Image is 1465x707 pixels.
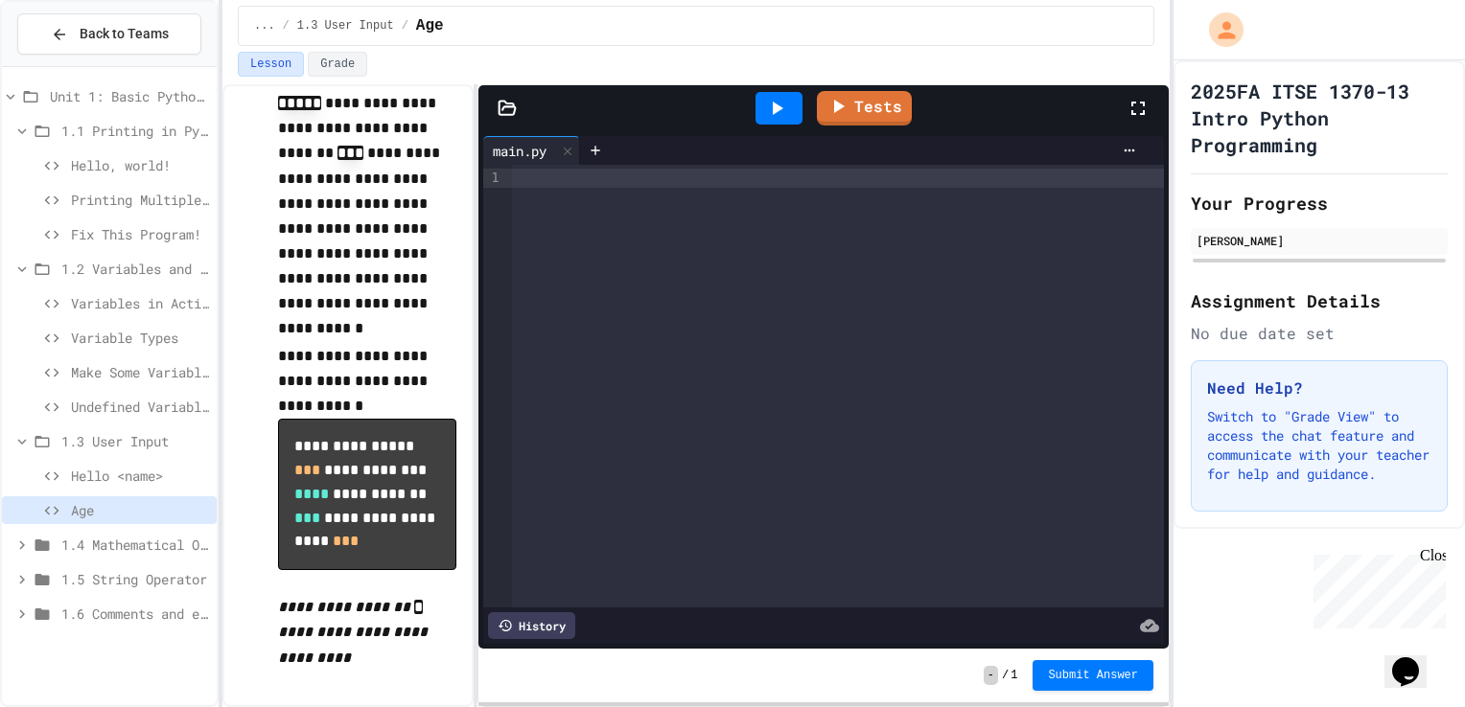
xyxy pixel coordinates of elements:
[1306,547,1446,628] iframe: chat widget
[488,612,575,639] div: History
[71,362,209,382] span: Make Some Variables!
[61,121,209,141] span: 1.1 Printing in Python
[283,18,290,34] span: /
[308,52,367,77] button: Grade
[1191,287,1448,314] h2: Assignment Details
[71,293,209,313] span: Variables in Action
[71,328,209,348] span: Variable Types
[1011,668,1017,683] span: 1
[61,535,209,555] span: 1.4 Mathematical Operators
[17,13,201,55] button: Back to Teams
[984,666,998,685] span: -
[238,52,304,77] button: Lesson
[50,86,209,106] span: Unit 1: Basic Python and Console Interaction
[1197,232,1442,249] div: [PERSON_NAME]
[61,431,209,451] span: 1.3 User Input
[71,155,209,175] span: Hello, world!
[1002,668,1009,683] span: /
[71,397,209,417] span: Undefined Variables
[1191,322,1448,345] div: No due date set
[483,169,502,188] div: 1
[402,18,408,34] span: /
[1191,78,1448,158] h1: 2025FA ITSE 1370-13 Intro Python Programming
[1033,660,1153,691] button: Submit Answer
[483,136,580,165] div: main.py
[80,24,169,44] span: Back to Teams
[1189,8,1248,52] div: My Account
[416,14,444,37] span: Age
[8,8,132,122] div: Chat with us now!Close
[817,91,912,125] a: Tests
[1048,668,1138,683] span: Submit Answer
[71,224,209,244] span: Fix This Program!
[1191,190,1448,217] h2: Your Progress
[1207,376,1431,399] h3: Need Help?
[1207,407,1431,484] p: Switch to "Grade View" to access the chat feature and communicate with your teacher for help and ...
[71,500,209,520] span: Age
[254,18,275,34] span: ...
[71,190,209,210] span: Printing Multiple Lines
[61,569,209,589] span: 1.5 String Operator
[297,18,394,34] span: 1.3 User Input
[71,466,209,486] span: Hello <name>
[483,141,556,161] div: main.py
[61,259,209,279] span: 1.2 Variables and Types
[61,604,209,624] span: 1.6 Comments and end= & sep=
[1384,630,1446,688] iframe: chat widget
